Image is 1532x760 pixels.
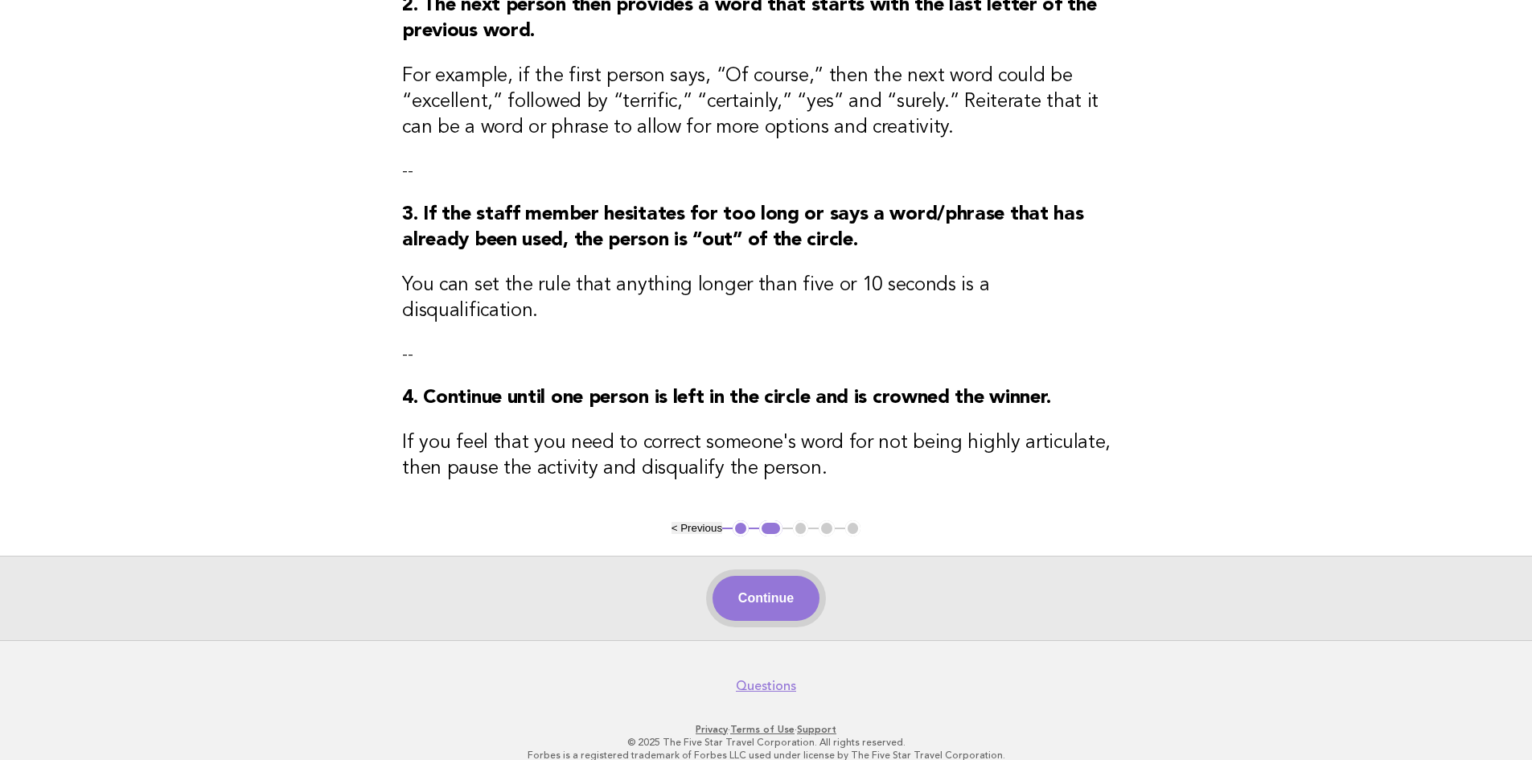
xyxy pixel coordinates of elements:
[713,576,819,621] button: Continue
[736,678,796,694] a: Questions
[274,723,1259,736] p: · ·
[733,520,749,536] button: 1
[696,724,728,735] a: Privacy
[402,388,1051,408] strong: 4. Continue until one person is left in the circle and is crowned the winner.
[402,160,1130,183] p: --
[402,343,1130,366] p: --
[402,205,1083,250] strong: 3. If the staff member hesitates for too long or says a word/phrase that has already been used, t...
[759,520,782,536] button: 2
[672,522,722,534] button: < Previous
[402,273,1130,324] h3: You can set the rule that anything longer than five or 10 seconds is a disqualification.
[402,430,1130,482] h3: If you feel that you need to correct someone's word for not being highly articulate, then pause t...
[797,724,836,735] a: Support
[274,736,1259,749] p: © 2025 The Five Star Travel Corporation. All rights reserved.
[730,724,795,735] a: Terms of Use
[402,64,1130,141] h3: For example, if the first person says, “Of course,” then the next word could be “excellent,” foll...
